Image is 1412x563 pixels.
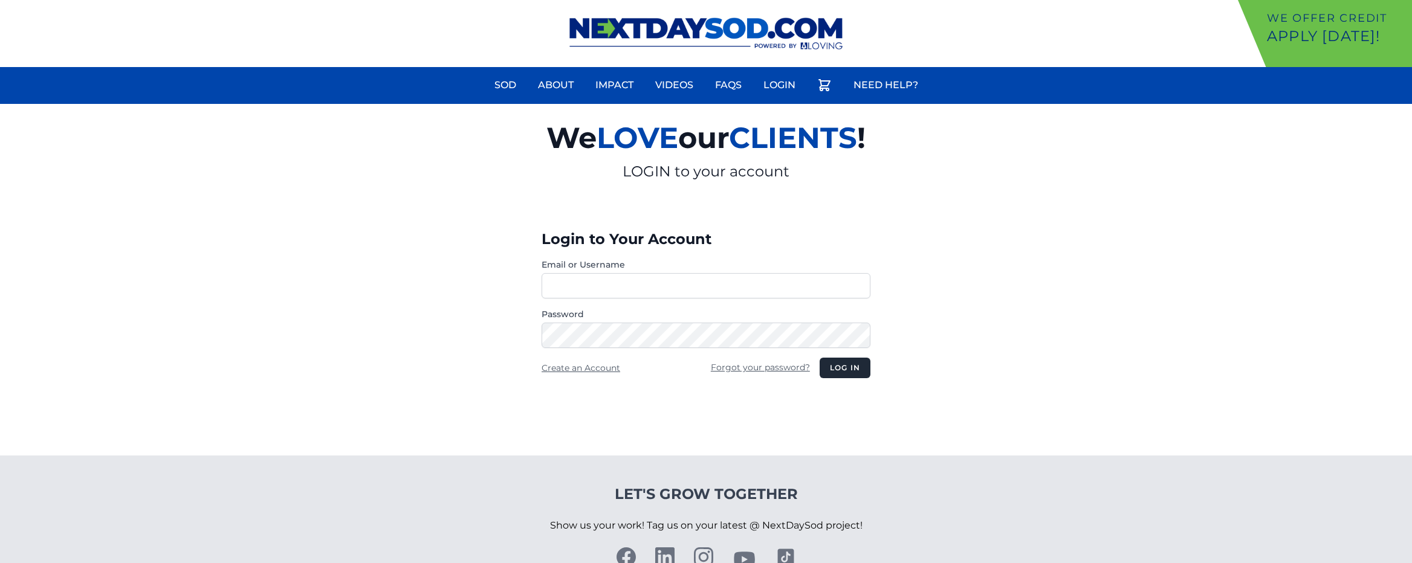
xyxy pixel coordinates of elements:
[542,362,620,373] a: Create an Account
[406,114,1006,162] h2: We our !
[756,71,803,100] a: Login
[406,162,1006,181] p: LOGIN to your account
[1267,10,1407,27] p: We offer Credit
[820,358,870,378] button: Log in
[542,308,870,320] label: Password
[550,504,863,547] p: Show us your work! Tag us on your latest @ NextDaySod project!
[648,71,701,100] a: Videos
[588,71,641,100] a: Impact
[531,71,581,100] a: About
[729,120,857,155] span: CLIENTS
[846,71,925,100] a: Need Help?
[487,71,523,100] a: Sod
[542,259,870,271] label: Email or Username
[1267,27,1407,46] p: Apply [DATE]!
[597,120,678,155] span: LOVE
[708,71,749,100] a: FAQs
[711,362,810,373] a: Forgot your password?
[550,484,863,504] h4: Let's Grow Together
[542,230,870,249] h3: Login to Your Account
